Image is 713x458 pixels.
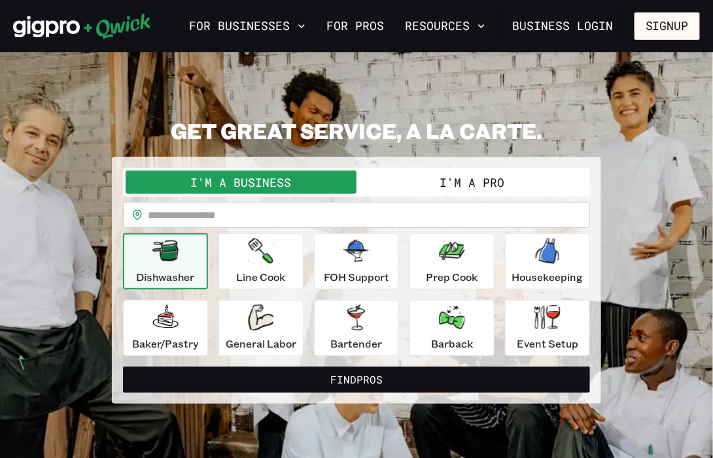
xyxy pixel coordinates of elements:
[356,171,587,194] button: I'm a Pro
[218,300,304,356] button: General Labor
[112,118,601,144] h2: GET GREAT SERVICE, A LA CARTE.
[237,269,286,285] p: Line Cook
[635,12,700,40] button: Signup
[321,15,389,37] a: For Pros
[123,233,208,289] button: Dishwasher
[123,300,208,356] button: Baker/Pastry
[505,233,590,289] button: Housekeeping
[431,336,473,352] p: Barback
[517,336,578,352] p: Event Setup
[184,15,311,37] button: For Businesses
[133,336,199,352] p: Baker/Pastry
[314,233,399,289] button: FOH Support
[409,300,495,356] button: Barback
[126,171,356,194] button: I'm a Business
[218,233,304,289] button: Line Cook
[226,336,296,352] p: General Labor
[512,269,583,285] p: Housekeeping
[331,336,383,352] p: Bartender
[501,12,624,40] a: Business Login
[409,233,495,289] button: Prep Cook
[400,15,491,37] button: Resources
[324,269,389,285] p: FOH Support
[137,269,195,285] p: Dishwasher
[426,269,478,285] p: Prep Cook
[314,300,399,356] button: Bartender
[505,300,590,356] button: Event Setup
[123,367,590,393] button: FindPros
